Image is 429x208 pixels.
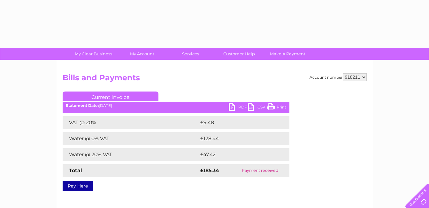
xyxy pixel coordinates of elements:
[261,48,314,60] a: Make A Payment
[63,73,367,85] h2: Bills and Payments
[63,181,93,191] a: Pay Here
[63,103,289,108] div: [DATE]
[229,103,248,113] a: PDF
[66,103,99,108] b: Statement Date:
[199,132,278,145] td: £128.44
[231,164,289,177] td: Payment received
[199,148,276,161] td: £47.42
[164,48,217,60] a: Services
[200,167,219,173] strong: £185.34
[63,92,158,101] a: Current Invoice
[267,103,286,113] a: Print
[69,167,82,173] strong: Total
[116,48,168,60] a: My Account
[213,48,265,60] a: Customer Help
[248,103,267,113] a: CSV
[63,148,199,161] td: Water @ 20% VAT
[310,73,367,81] div: Account number
[67,48,120,60] a: My Clear Business
[199,116,275,129] td: £9.48
[63,116,199,129] td: VAT @ 20%
[63,132,199,145] td: Water @ 0% VAT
